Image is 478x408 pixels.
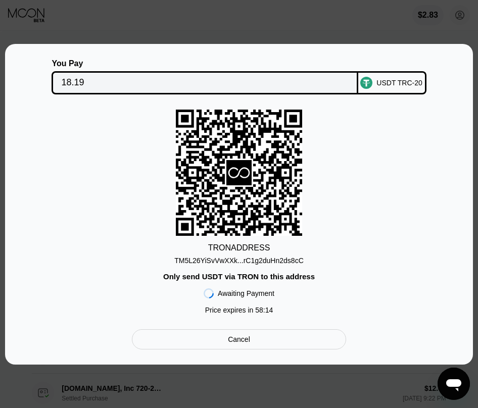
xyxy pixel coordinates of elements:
div: You PayUSDT TRC-20 [20,59,458,94]
div: USDT TRC-20 [376,79,422,87]
div: Cancel [228,335,250,344]
div: Cancel [132,329,346,349]
div: TRON ADDRESS [208,243,270,252]
div: Price expires in [205,306,273,314]
iframe: Button to launch messaging window [438,368,470,400]
div: TM5L26YiSvVwXXk...rC1g2duHn2ds8cC [174,257,304,265]
span: 58 : 14 [255,306,273,314]
div: You Pay [52,59,358,68]
div: TM5L26YiSvVwXXk...rC1g2duHn2ds8cC [174,252,304,265]
div: Only send USDT via TRON to this address [163,272,315,281]
div: Awaiting Payment [218,289,274,297]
